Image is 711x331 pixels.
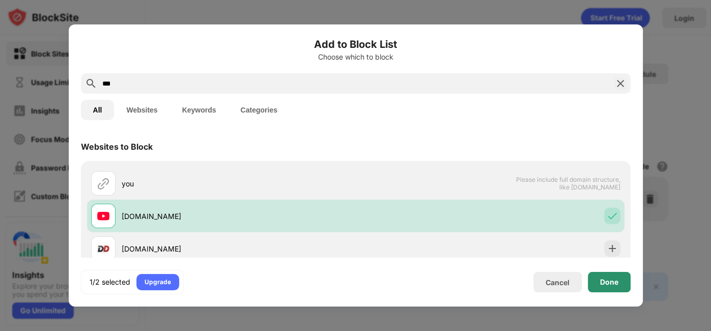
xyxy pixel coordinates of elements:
button: Categories [229,100,290,120]
div: [DOMAIN_NAME] [122,243,356,254]
div: 1/2 selected [90,277,130,287]
img: url.svg [97,177,109,189]
div: Websites to Block [81,142,153,152]
div: Done [600,278,618,286]
button: Websites [114,100,169,120]
img: favicons [97,242,109,255]
div: you [122,178,356,189]
span: Please include full domain structure, like [DOMAIN_NAME] [516,176,620,191]
img: favicons [97,210,109,222]
div: Upgrade [145,277,171,287]
h6: Add to Block List [81,37,631,52]
img: search.svg [85,77,97,90]
div: [DOMAIN_NAME] [122,211,356,222]
img: search-close [614,77,627,90]
div: Choose which to block [81,53,631,61]
button: Keywords [170,100,229,120]
div: Cancel [546,278,570,287]
button: All [81,100,115,120]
